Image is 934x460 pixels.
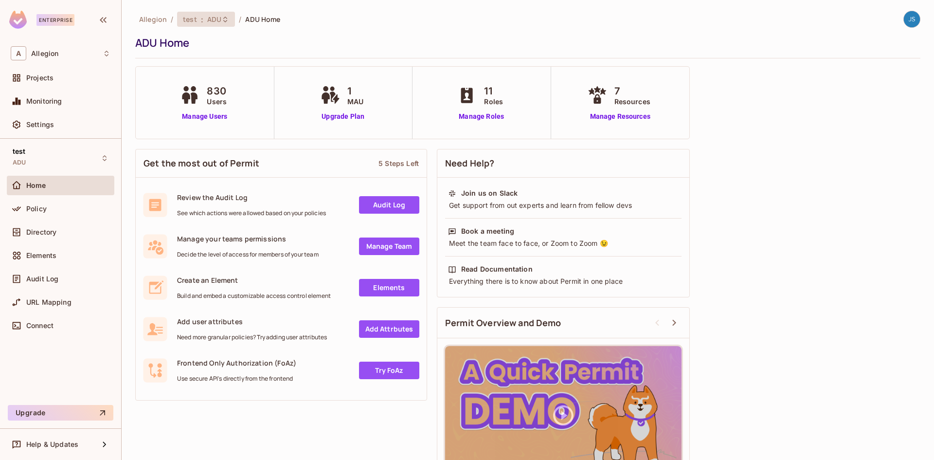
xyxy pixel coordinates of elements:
span: test [13,147,26,155]
span: Get the most out of Permit [144,157,259,169]
a: Manage Resources [585,111,655,122]
span: Home [26,182,46,189]
span: 11 [484,84,503,98]
span: URL Mapping [26,298,72,306]
span: Use secure API's directly from the frontend [177,375,296,383]
span: Help & Updates [26,441,78,448]
a: Audit Log [359,196,419,214]
span: Add user attributes [177,317,327,326]
div: Read Documentation [461,264,533,274]
a: Try FoAz [359,362,419,379]
span: Decide the level of access for members of your team [177,251,319,258]
a: Manage Users [178,111,232,122]
a: Upgrade Plan [318,111,368,122]
span: Manage your teams permissions [177,234,319,243]
img: Jacob Scheib [904,11,920,27]
span: Need more granular policies? Try adding user attributes [177,333,327,341]
span: Monitoring [26,97,62,105]
span: MAU [347,96,363,107]
span: 7 [614,84,650,98]
span: See which actions were allowed based on your policies [177,209,326,217]
span: Connect [26,322,54,330]
span: Audit Log [26,275,58,283]
span: Directory [26,228,56,236]
div: Meet the team face to face, or Zoom to Zoom 😉 [448,239,679,248]
span: ADU Home [245,15,280,24]
span: Need Help? [445,157,495,169]
span: ADU [207,15,221,24]
span: A [11,46,26,60]
img: SReyMgAAAABJRU5ErkJggg== [9,11,27,29]
span: Roles [484,96,503,107]
div: Join us on Slack [461,188,518,198]
span: Build and embed a customizable access control element [177,292,331,300]
div: Everything there is to know about Permit in one place [448,276,679,286]
span: Policy [26,205,47,213]
span: the active workspace [139,15,167,24]
a: Manage Team [359,238,419,255]
span: Elements [26,252,56,259]
span: Users [207,96,227,107]
span: Workspace: Allegion [31,50,58,57]
span: 830 [207,84,227,98]
span: Review the Audit Log [177,193,326,202]
span: test [183,15,197,24]
li: / [239,15,241,24]
div: 5 Steps Left [378,159,419,168]
span: Resources [614,96,650,107]
div: Book a meeting [461,226,514,236]
span: Frontend Only Authorization (FoAz) [177,358,296,368]
span: Permit Overview and Demo [445,317,561,329]
a: Add Attrbutes [359,320,419,338]
li: / [171,15,173,24]
a: Elements [359,279,419,296]
span: ADU [13,159,26,166]
a: Manage Roles [455,111,508,122]
div: Get support from out experts and learn from fellow devs [448,201,679,210]
button: Upgrade [8,405,113,421]
span: Settings [26,121,54,129]
div: Enterprise [36,14,74,26]
div: ADU Home [135,36,916,50]
span: 1 [347,84,363,98]
span: Projects [26,74,54,82]
span: Create an Element [177,276,331,285]
span: : [200,16,204,23]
